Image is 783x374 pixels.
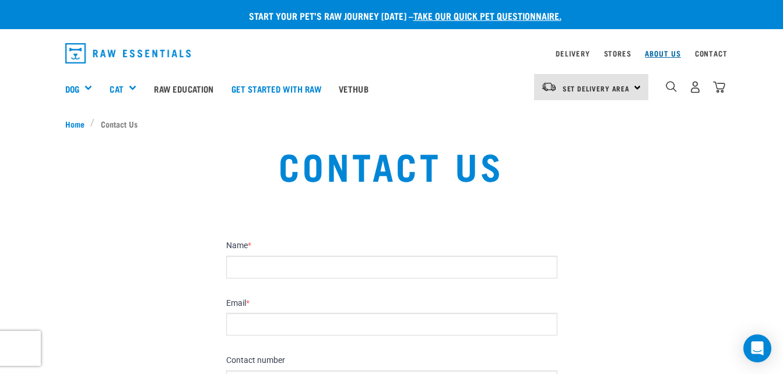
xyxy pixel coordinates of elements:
label: Contact number [226,355,557,366]
a: Vethub [330,65,377,112]
a: Cat [110,82,123,96]
span: Home [65,118,85,130]
nav: breadcrumbs [65,118,718,130]
a: Home [65,118,91,130]
img: home-icon@2x.png [713,81,725,93]
a: Raw Education [145,65,222,112]
div: Open Intercom Messenger [743,334,771,362]
img: van-moving.png [541,82,557,92]
span: Set Delivery Area [563,86,630,90]
a: Delivery [556,51,589,55]
a: Get started with Raw [223,65,330,112]
a: About Us [645,51,680,55]
img: user.png [689,81,701,93]
img: home-icon-1@2x.png [666,81,677,92]
a: take our quick pet questionnaire. [413,13,561,18]
label: Name [226,241,557,251]
label: Email [226,298,557,309]
a: Contact [695,51,728,55]
a: Stores [604,51,631,55]
img: Raw Essentials Logo [65,43,191,63]
a: Dog [65,82,79,96]
h1: Contact Us [152,144,631,186]
nav: dropdown navigation [56,38,728,68]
